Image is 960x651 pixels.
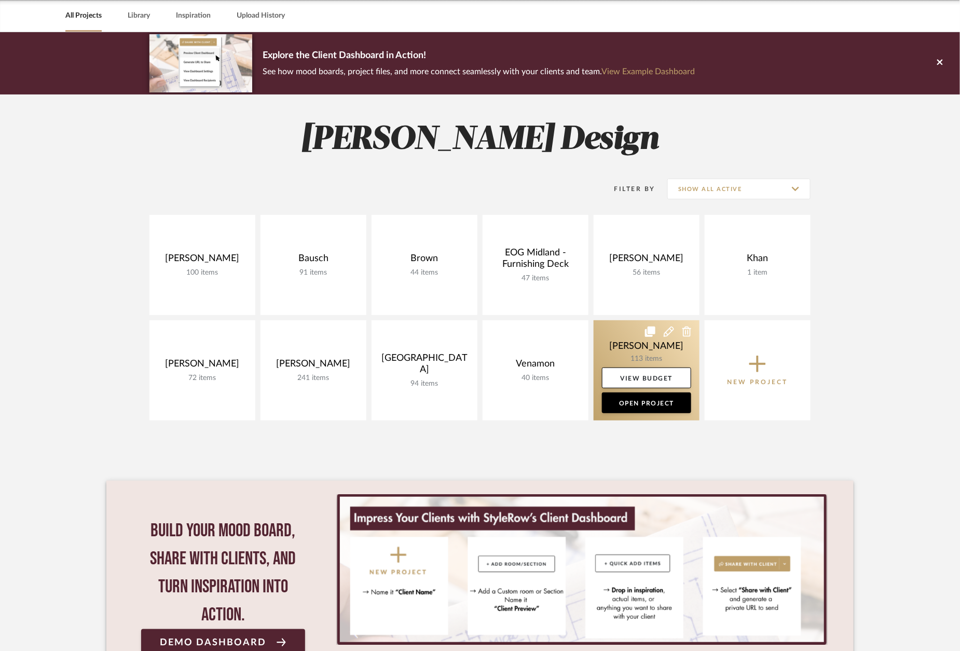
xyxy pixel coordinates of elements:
[128,9,150,23] a: Library
[149,34,252,92] img: d5d033c5-7b12-40c2-a960-1ecee1989c38.png
[601,184,655,194] div: Filter By
[269,253,358,268] div: Bausch
[602,368,691,388] a: View Budget
[158,268,247,277] div: 100 items
[380,352,469,379] div: [GEOGRAPHIC_DATA]
[491,374,580,383] div: 40 items
[601,67,695,76] a: View Example Dashboard
[380,268,469,277] div: 44 items
[380,379,469,388] div: 94 items
[705,320,811,421] button: New Project
[65,9,102,23] a: All Projects
[160,638,266,647] span: Demo Dashboard
[106,120,854,159] h2: [PERSON_NAME] Design
[602,253,691,268] div: [PERSON_NAME]
[269,374,358,383] div: 241 items
[269,268,358,277] div: 91 items
[713,268,802,277] div: 1 item
[380,253,469,268] div: Brown
[491,274,580,283] div: 47 items
[340,497,824,642] img: StyleRow_Client_Dashboard_Banner__1_.png
[158,374,247,383] div: 72 items
[602,392,691,413] a: Open Project
[176,9,211,23] a: Inspiration
[713,253,802,268] div: Khan
[269,358,358,374] div: [PERSON_NAME]
[141,517,305,629] div: Build your mood board, share with clients, and turn inspiration into action.
[728,377,788,387] p: New Project
[491,247,580,274] div: EOG Midland - Furnishing Deck
[336,494,828,645] div: 0
[158,253,247,268] div: [PERSON_NAME]
[158,358,247,374] div: [PERSON_NAME]
[602,268,691,277] div: 56 items
[237,9,285,23] a: Upload History
[263,48,695,64] p: Explore the Client Dashboard in Action!
[491,358,580,374] div: Venamon
[263,64,695,79] p: See how mood boards, project files, and more connect seamlessly with your clients and team.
